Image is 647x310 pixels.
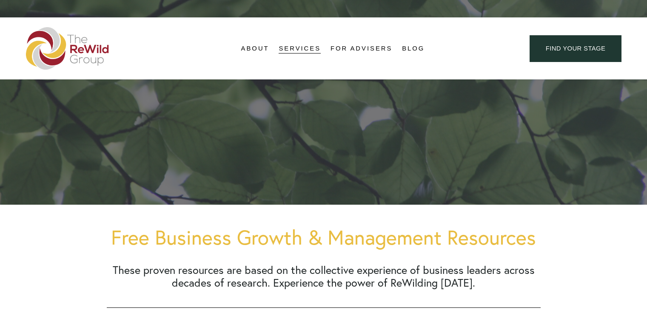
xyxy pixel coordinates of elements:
[241,42,269,55] a: folder dropdown
[279,43,321,54] span: Services
[107,264,541,289] h2: These proven resources are based on the collective experience of business leaders across decades ...
[402,42,425,55] a: Blog
[26,27,109,70] img: The ReWild Group
[279,42,321,55] a: folder dropdown
[530,35,621,62] a: find your stage
[331,42,392,55] a: For Advisers
[107,226,541,248] h1: Free Business Growth & Management Resources
[241,43,269,54] span: About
